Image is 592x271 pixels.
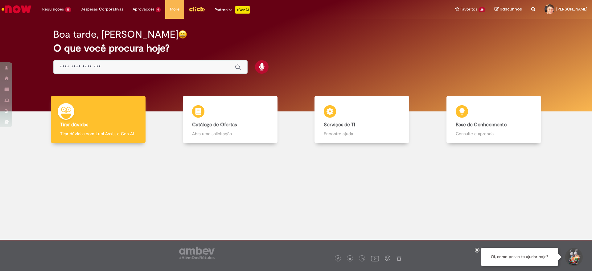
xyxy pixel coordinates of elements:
[428,96,560,143] a: Base de Conhecimento Consulte e aprenda
[456,122,507,128] b: Base de Conhecimento
[371,254,379,262] img: logo_footer_youtube.png
[170,6,179,12] span: More
[324,122,355,128] b: Serviços de TI
[179,247,215,259] img: logo_footer_ambev_rotulo_gray.png
[500,6,522,12] span: Rascunhos
[215,6,250,14] div: Padroniza
[192,131,268,137] p: Abra uma solicitação
[65,7,71,12] span: 19
[133,6,154,12] span: Aprovações
[456,131,532,137] p: Consulte e aprenda
[1,3,32,15] img: ServiceNow
[192,122,237,128] b: Catálogo de Ofertas
[385,256,390,261] img: logo_footer_workplace.png
[479,7,485,12] span: 28
[80,6,123,12] span: Despesas Corporativas
[348,257,351,261] img: logo_footer_twitter.png
[361,257,364,261] img: logo_footer_linkedin.png
[481,248,558,266] div: Oi, como posso te ajudar hoje?
[53,43,539,54] h2: O que você procura hoje?
[495,6,522,12] a: Rascunhos
[556,6,587,12] span: [PERSON_NAME]
[460,6,477,12] span: Favoritos
[53,29,178,40] h2: Boa tarde, [PERSON_NAME]
[60,131,136,137] p: Tirar dúvidas com Lupi Assist e Gen Ai
[336,257,339,261] img: logo_footer_facebook.png
[42,6,64,12] span: Requisições
[235,6,250,14] p: +GenAi
[178,30,187,39] img: happy-face.png
[164,96,296,143] a: Catálogo de Ofertas Abra uma solicitação
[156,7,161,12] span: 4
[189,4,205,14] img: click_logo_yellow_360x200.png
[296,96,428,143] a: Serviços de TI Encontre ajuda
[324,131,400,137] p: Encontre ajuda
[60,122,88,128] b: Tirar dúvidas
[396,256,402,261] img: logo_footer_naosei.png
[564,248,583,266] button: Iniciar Conversa de Suporte
[32,96,164,143] a: Tirar dúvidas Tirar dúvidas com Lupi Assist e Gen Ai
